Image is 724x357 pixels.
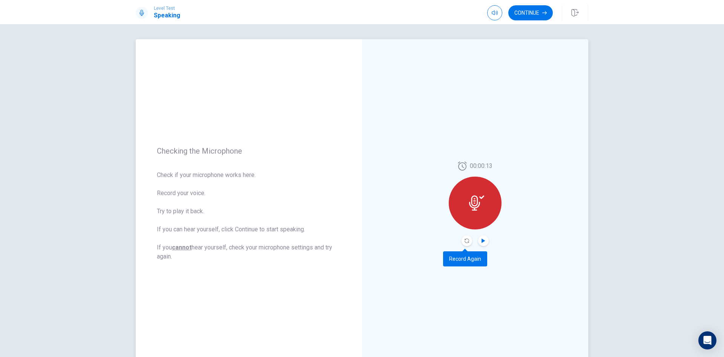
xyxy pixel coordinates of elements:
[172,244,192,251] u: cannot
[508,5,553,20] button: Continue
[154,6,180,11] span: Level Test
[157,146,341,155] span: Checking the Microphone
[470,162,492,171] span: 00:00:13
[443,251,487,266] div: Record Again
[157,171,341,261] span: Check if your microphone works here. Record your voice. Try to play it back. If you can hear your...
[478,235,489,246] button: Play Audio
[698,331,716,349] div: Open Intercom Messenger
[462,235,472,246] button: Record Again
[154,11,180,20] h1: Speaking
